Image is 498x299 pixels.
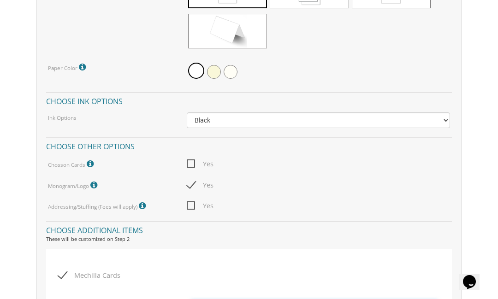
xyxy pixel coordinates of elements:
label: Monogram/Logo [48,179,100,191]
label: Chosson Cards [48,158,96,170]
span: Mechilla Cards [58,270,120,281]
h4: Choose ink options [46,92,452,108]
label: Ink Options [48,114,77,122]
span: Yes [187,200,213,211]
iframe: chat widget [459,262,489,290]
div: These will be customized on Step 2 [46,235,452,243]
h4: Choose other options [46,137,452,153]
label: Addressing/Stuffing (Fees will apply) [48,200,148,212]
span: Yes [187,179,213,191]
span: Yes [187,158,213,170]
h4: Choose additional items [46,221,452,237]
label: Paper Color [48,61,88,73]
